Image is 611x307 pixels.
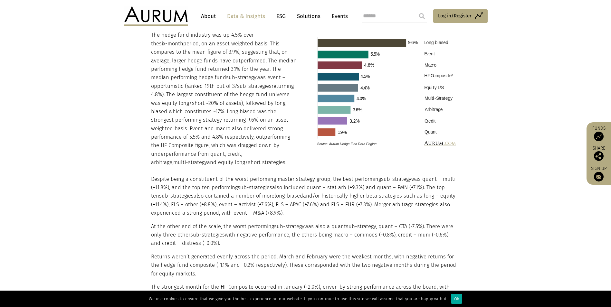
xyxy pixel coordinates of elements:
[173,159,207,165] span: multi-strategy
[159,193,194,199] span: sub-strategies
[329,10,348,22] a: Events
[151,253,459,278] p: Returns weren’t generated evenly across the period. March and February were the weakest months, w...
[226,74,256,80] span: sub-strategy
[415,10,428,23] input: Submit
[238,184,272,191] span: sub-strategies
[590,166,608,181] a: Sign up
[274,193,303,199] span: long-biased
[594,151,604,161] img: Share this post
[198,10,219,22] a: About
[273,10,289,22] a: ESG
[451,294,462,304] div: Ok
[237,83,272,89] span: sub-strategies
[590,126,608,141] a: Funds
[438,12,472,20] span: Log in/Register
[346,223,376,229] span: sub-strategy
[151,175,459,218] p: Despite being a constituent of the worst performing master strategy group, the best performing wa...
[190,232,225,238] span: sub-strategies
[381,176,411,182] span: sub-strategy
[159,41,183,47] span: six-month
[294,10,324,22] a: Solutions
[224,10,268,22] a: Data & Insights
[433,9,488,23] a: Log in/Register
[274,223,304,229] span: sub-strategy
[124,6,188,26] img: Aurum
[151,222,459,248] p: At the other end of the scale, the worst performing was also a quant , quant – CTA (-7.5%). There...
[590,146,608,161] div: Share
[151,31,298,167] p: The hedge fund industry was up 4.5% over the period, on an asset weighted basis. This compares to...
[594,132,604,141] img: Access Funds
[594,172,604,181] img: Sign up to our newsletter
